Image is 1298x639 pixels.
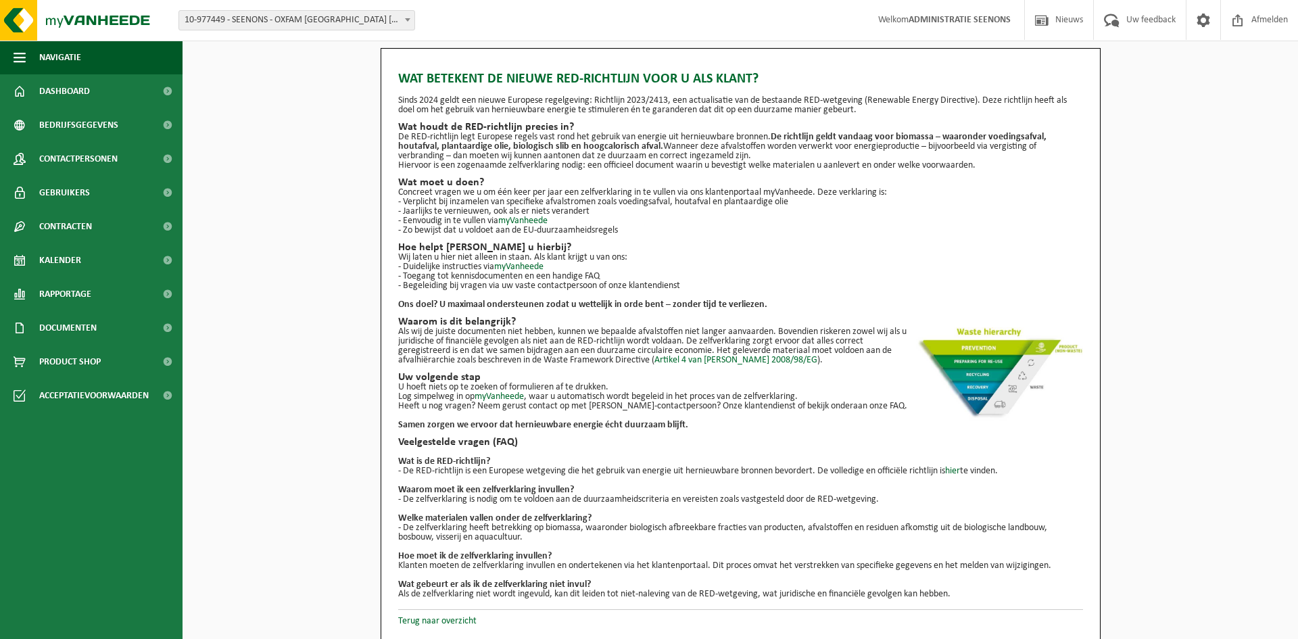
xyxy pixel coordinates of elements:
span: Documenten [39,311,97,345]
p: Sinds 2024 geldt een nieuwe Europese regelgeving: Richtlijn 2023/2413, een actualisatie van de be... [398,96,1083,115]
a: myVanheede [498,216,548,226]
p: - Verplicht bij inzamelen van specifieke afvalstromen zoals voedingsafval, houtafval en plantaard... [398,197,1083,207]
p: - Zo bewijst dat u voldoet aan de EU-duurzaamheidsregels [398,226,1083,235]
span: Dashboard [39,74,90,108]
span: 10-977449 - SEENONS - OXFAM YUNUS CENTER HAREN - HAREN [178,10,415,30]
span: Gebruikers [39,176,90,210]
span: Acceptatievoorwaarden [39,379,149,412]
b: Wat gebeurt er als ik de zelfverklaring niet invul? [398,579,591,590]
h2: Waarom is dit belangrijk? [398,316,1083,327]
strong: Ons doel? U maximaal ondersteunen zodat u wettelijk in orde bent – zonder tijd te verliezen. [398,300,767,310]
a: myVanheede [475,392,524,402]
a: hier [945,466,960,476]
p: - Begeleiding bij vragen via uw vaste contactpersoon of onze klantendienst [398,281,1083,291]
span: Product Shop [39,345,101,379]
p: Klanten moeten de zelfverklaring invullen en ondertekenen via het klantenportaal. Dit proces omva... [398,561,1083,571]
span: Contracten [39,210,92,243]
a: myVanheede [494,262,544,272]
b: Samen zorgen we ervoor dat hernieuwbare energie écht duurzaam blijft. [398,420,688,430]
p: De RED-richtlijn legt Europese regels vast rond het gebruik van energie uit hernieuwbare bronnen.... [398,133,1083,161]
p: Concreet vragen we u om één keer per jaar een zelfverklaring in te vullen via ons klantenportaal ... [398,188,1083,197]
p: - Duidelijke instructies via [398,262,1083,272]
span: Contactpersonen [39,142,118,176]
h2: Hoe helpt [PERSON_NAME] u hierbij? [398,242,1083,253]
span: 10-977449 - SEENONS - OXFAM YUNUS CENTER HAREN - HAREN [179,11,414,30]
p: - Toegang tot kennisdocumenten en een handige FAQ [398,272,1083,281]
p: Als wij de juiste documenten niet hebben, kunnen we bepaalde afvalstoffen niet langer aanvaarden.... [398,327,1083,365]
p: - De zelfverklaring heeft betrekking op biomassa, waaronder biologisch afbreekbare fracties van p... [398,523,1083,542]
span: Bedrijfsgegevens [39,108,118,142]
p: - Eenvoudig in te vullen via [398,216,1083,226]
h2: Uw volgende stap [398,372,1083,383]
span: Wat betekent de nieuwe RED-richtlijn voor u als klant? [398,69,759,89]
b: Waarom moet ik een zelfverklaring invullen? [398,485,574,495]
span: Navigatie [39,41,81,74]
p: Heeft u nog vragen? Neem gerust contact op met [PERSON_NAME]-contactpersoon? Onze klantendienst o... [398,402,1083,411]
strong: De richtlijn geldt vandaag voor biomassa – waaronder voedingsafval, houtafval, plantaardige olie,... [398,132,1047,151]
h2: Wat houdt de RED-richtlijn precies in? [398,122,1083,133]
span: Kalender [39,243,81,277]
p: - Jaarlijks te vernieuwen, ook als er niets verandert [398,207,1083,216]
b: Hoe moet ik de zelfverklaring invullen? [398,551,552,561]
h2: Veelgestelde vragen (FAQ) [398,437,1083,448]
p: Wij laten u hier niet alleen in staan. Als klant krijgt u van ons: [398,253,1083,262]
h2: Wat moet u doen? [398,177,1083,188]
p: - De zelfverklaring is nodig om te voldoen aan de duurzaamheidscriteria en vereisten zoals vastge... [398,495,1083,504]
p: - De RED-richtlijn is een Europese wetgeving die het gebruik van energie uit hernieuwbare bronnen... [398,467,1083,476]
a: Artikel 4 van [PERSON_NAME] 2008/98/EG [654,355,817,365]
p: U hoeft niets op te zoeken of formulieren af te drukken. Log simpelweg in op , waar u automatisch... [398,383,1083,402]
span: Rapportage [39,277,91,311]
a: Terug naar overzicht [398,616,477,626]
strong: ADMINISTRATIE SEENONS [909,15,1011,25]
p: Hiervoor is een zogenaamde zelfverklaring nodig: een officieel document waarin u bevestigt welke ... [398,161,1083,170]
b: Welke materialen vallen onder de zelfverklaring? [398,513,592,523]
b: Wat is de RED-richtlijn? [398,456,490,467]
p: Als de zelfverklaring niet wordt ingevuld, kan dit leiden tot niet-naleving van de RED-wetgeving,... [398,590,1083,599]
